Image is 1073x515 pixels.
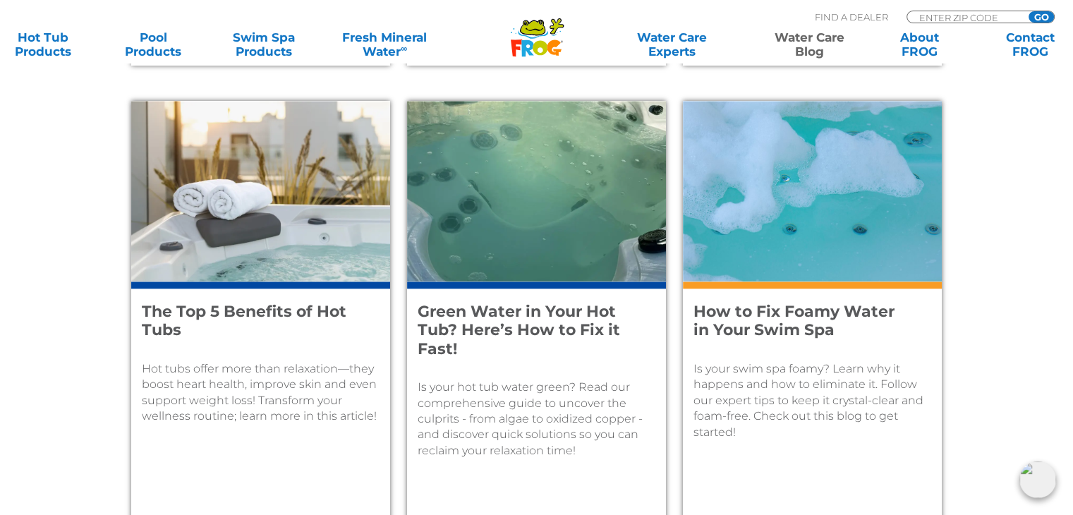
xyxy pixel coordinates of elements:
p: Find A Dealer [815,11,888,23]
img: An outdoor hot tub in an industrial area. Three white towels rolled up sit on the edge of the spa. [131,101,390,281]
a: Fresh MineralWater∞ [331,30,438,59]
h4: How to Fix Foamy Water in Your Swim Spa [693,303,912,340]
img: openIcon [1019,461,1056,498]
p: Hot tubs offer more than relaxation—they boost heart health, improve skin and even support weight... [142,361,380,425]
h4: Green Water in Your Hot Tub? Here’s How to Fix it Fast! [418,303,636,358]
p: Is your hot tub water green? Read our comprehensive guide to uncover the culprits - from algae to... [418,380,655,459]
input: Zip Code Form [918,11,1013,23]
input: GO [1029,11,1054,23]
h4: The Top 5 Benefits of Hot Tubs [142,303,360,340]
a: AboutFROG [877,30,963,59]
a: ContactFROG [987,30,1073,59]
p: Is your swim spa foamy? Learn why it happens and how to eliminate it. Follow our expert tips to k... [693,361,931,440]
a: Water CareBlog [766,30,852,59]
a: Water CareExperts [602,30,742,59]
img: Close up image of green hot tub water that is caused by algae. [407,101,666,281]
sup: ∞ [401,43,407,54]
a: Swim SpaProducts [221,30,307,59]
a: PoolProducts [110,30,196,59]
